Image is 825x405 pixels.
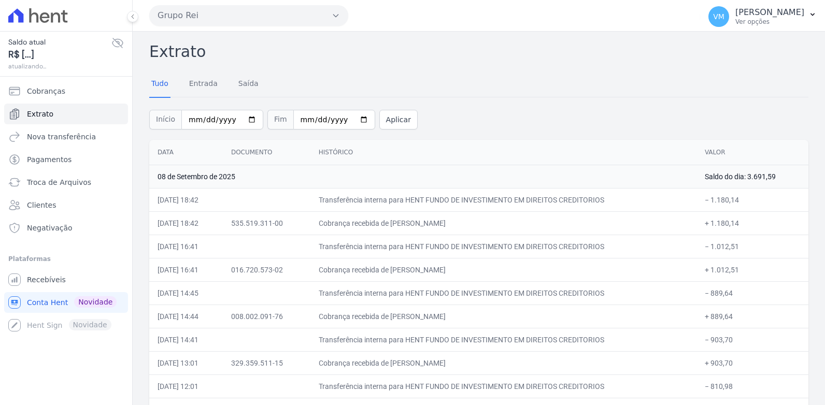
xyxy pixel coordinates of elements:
td: [DATE] 14:41 [149,328,223,351]
td: Saldo do dia: 3.691,59 [696,165,808,188]
a: Nova transferência [4,126,128,147]
td: + 1.180,14 [696,211,808,235]
td: [DATE] 18:42 [149,211,223,235]
span: VM [713,13,724,20]
td: − 1.180,14 [696,188,808,211]
td: [DATE] 14:45 [149,281,223,305]
td: Cobrança recebida de [PERSON_NAME] [310,351,696,374]
a: Conta Hent Novidade [4,292,128,313]
h2: Extrato [149,40,808,63]
td: 08 de Setembro de 2025 [149,165,696,188]
span: Conta Hent [27,297,68,308]
button: Grupo Rei [149,5,348,26]
td: − 889,64 [696,281,808,305]
td: − 1.012,51 [696,235,808,258]
span: Saldo atual [8,37,111,48]
td: 535.519.311-00 [223,211,310,235]
td: 008.002.091-76 [223,305,310,328]
span: Clientes [27,200,56,210]
td: 329.359.511-15 [223,351,310,374]
a: Extrato [4,104,128,124]
td: − 810,98 [696,374,808,398]
p: Ver opções [735,18,804,26]
td: [DATE] 18:42 [149,188,223,211]
span: Troca de Arquivos [27,177,91,187]
a: Pagamentos [4,149,128,170]
td: + 889,64 [696,305,808,328]
button: Aplicar [379,110,418,129]
td: + 1.012,51 [696,258,808,281]
td: [DATE] 16:41 [149,258,223,281]
th: Data [149,140,223,165]
td: [DATE] 14:44 [149,305,223,328]
td: Cobrança recebida de [PERSON_NAME] [310,305,696,328]
a: Clientes [4,195,128,215]
span: Negativação [27,223,73,233]
td: 016.720.573-02 [223,258,310,281]
a: Tudo [149,71,170,98]
td: Cobrança recebida de [PERSON_NAME] [310,211,696,235]
a: Cobranças [4,81,128,102]
p: [PERSON_NAME] [735,7,804,18]
td: Transferência interna para HENT FUNDO DE INVESTIMENTO EM DIREITOS CREDITORIOS [310,328,696,351]
th: Documento [223,140,310,165]
th: Valor [696,140,808,165]
span: Cobranças [27,86,65,96]
a: Troca de Arquivos [4,172,128,193]
td: [DATE] 12:01 [149,374,223,398]
a: Entrada [187,71,220,98]
td: [DATE] 16:41 [149,235,223,258]
td: Transferência interna para HENT FUNDO DE INVESTIMENTO EM DIREITOS CREDITORIOS [310,235,696,258]
span: Fim [267,110,293,129]
div: Plataformas [8,253,124,265]
td: Transferência interna para HENT FUNDO DE INVESTIMENTO EM DIREITOS CREDITORIOS [310,188,696,211]
nav: Sidebar [8,81,124,336]
button: VM [PERSON_NAME] Ver opções [700,2,825,31]
th: Histórico [310,140,696,165]
td: Transferência interna para HENT FUNDO DE INVESTIMENTO EM DIREITOS CREDITORIOS [310,281,696,305]
td: + 903,70 [696,351,808,374]
span: Extrato [27,109,53,119]
span: Nova transferência [27,132,96,142]
span: atualizando... [8,62,111,71]
span: Pagamentos [27,154,72,165]
td: Cobrança recebida de [PERSON_NAME] [310,258,696,281]
span: Recebíveis [27,274,66,285]
span: R$ [...] [8,48,111,62]
span: Início [149,110,181,129]
a: Saída [236,71,261,98]
td: Transferência interna para HENT FUNDO DE INVESTIMENTO EM DIREITOS CREDITORIOS [310,374,696,398]
a: Recebíveis [4,269,128,290]
a: Negativação [4,218,128,238]
td: − 903,70 [696,328,808,351]
span: Novidade [74,296,117,308]
td: [DATE] 13:01 [149,351,223,374]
